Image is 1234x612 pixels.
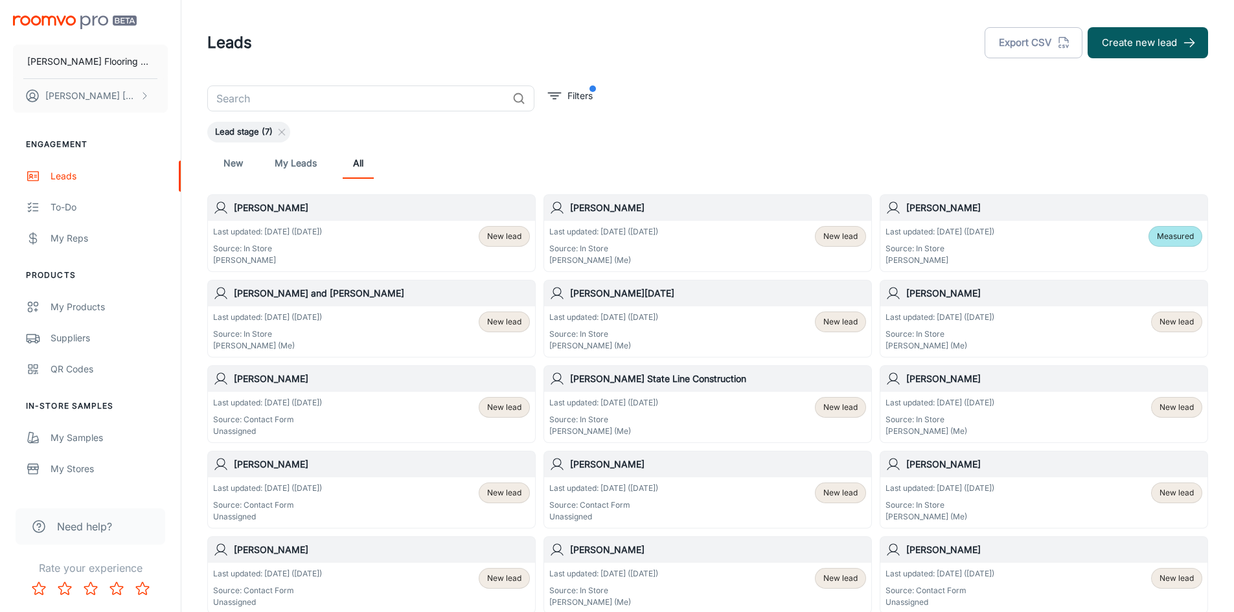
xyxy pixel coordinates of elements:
[27,54,154,69] p: [PERSON_NAME] Flooring Center
[886,511,994,523] p: [PERSON_NAME] (Me)
[51,169,168,183] div: Leads
[51,431,168,445] div: My Samples
[10,560,170,576] p: Rate your experience
[213,568,322,580] p: Last updated: [DATE] ([DATE])
[207,451,536,528] a: [PERSON_NAME]Last updated: [DATE] ([DATE])Source: Contact FormUnassignedNew lead
[985,27,1082,58] button: Export CSV
[487,487,521,499] span: New lead
[207,194,536,272] a: [PERSON_NAME]Last updated: [DATE] ([DATE])Source: In Store[PERSON_NAME]New lead
[570,372,866,386] h6: [PERSON_NAME] State Line Construction
[51,462,168,476] div: My Stores
[886,414,994,425] p: Source: In Store
[51,331,168,345] div: Suppliers
[570,543,866,557] h6: [PERSON_NAME]
[57,519,112,534] span: Need help?
[234,457,530,471] h6: [PERSON_NAME]
[570,286,866,300] h6: [PERSON_NAME][DATE]
[549,243,658,255] p: Source: In Store
[880,194,1208,272] a: [PERSON_NAME]Last updated: [DATE] ([DATE])Source: In Store[PERSON_NAME]Measured
[234,543,530,557] h6: [PERSON_NAME]
[906,286,1202,300] h6: [PERSON_NAME]
[549,414,658,425] p: Source: In Store
[13,45,168,78] button: [PERSON_NAME] Flooring Center
[1160,572,1194,584] span: New lead
[213,482,322,494] p: Last updated: [DATE] ([DATE])
[213,511,322,523] p: Unassigned
[13,79,168,113] button: [PERSON_NAME] [PERSON_NAME]
[886,226,994,238] p: Last updated: [DATE] ([DATE])
[213,585,322,596] p: Source: Contact Form
[26,576,52,602] button: Rate 1 star
[543,194,872,272] a: [PERSON_NAME]Last updated: [DATE] ([DATE])Source: In Store[PERSON_NAME] (Me)New lead
[213,340,322,352] p: [PERSON_NAME] (Me)
[823,572,858,584] span: New lead
[823,402,858,413] span: New lead
[886,499,994,511] p: Source: In Store
[549,511,658,523] p: Unassigned
[130,576,155,602] button: Rate 5 star
[886,568,994,580] p: Last updated: [DATE] ([DATE])
[213,312,322,323] p: Last updated: [DATE] ([DATE])
[906,372,1202,386] h6: [PERSON_NAME]
[549,425,658,437] p: [PERSON_NAME] (Me)
[549,255,658,266] p: [PERSON_NAME] (Me)
[234,372,530,386] h6: [PERSON_NAME]
[886,585,994,596] p: Source: Contact Form
[1160,487,1194,499] span: New lead
[886,397,994,409] p: Last updated: [DATE] ([DATE])
[275,148,317,179] a: My Leads
[487,231,521,242] span: New lead
[823,487,858,499] span: New lead
[545,85,596,106] button: filter
[213,226,322,238] p: Last updated: [DATE] ([DATE])
[823,231,858,242] span: New lead
[549,226,658,238] p: Last updated: [DATE] ([DATE])
[886,596,994,608] p: Unassigned
[823,316,858,328] span: New lead
[880,280,1208,357] a: [PERSON_NAME]Last updated: [DATE] ([DATE])Source: In Store[PERSON_NAME] (Me)New lead
[886,255,994,266] p: [PERSON_NAME]
[1088,27,1208,58] button: Create new lead
[880,451,1208,528] a: [PERSON_NAME]Last updated: [DATE] ([DATE])Source: In Store[PERSON_NAME] (Me)New lead
[906,201,1202,215] h6: [PERSON_NAME]
[234,286,530,300] h6: [PERSON_NAME] and [PERSON_NAME]
[213,328,322,340] p: Source: In Store
[1160,402,1194,413] span: New lead
[207,85,507,111] input: Search
[1160,316,1194,328] span: New lead
[570,457,866,471] h6: [PERSON_NAME]
[213,243,322,255] p: Source: In Store
[207,122,290,142] div: Lead stage (7)
[207,365,536,443] a: [PERSON_NAME]Last updated: [DATE] ([DATE])Source: Contact FormUnassignedNew lead
[570,201,866,215] h6: [PERSON_NAME]
[549,596,658,608] p: [PERSON_NAME] (Me)
[880,365,1208,443] a: [PERSON_NAME]Last updated: [DATE] ([DATE])Source: In Store[PERSON_NAME] (Me)New lead
[213,255,322,266] p: [PERSON_NAME]
[886,482,994,494] p: Last updated: [DATE] ([DATE])
[52,576,78,602] button: Rate 2 star
[51,200,168,214] div: To-do
[213,425,322,437] p: Unassigned
[543,451,872,528] a: [PERSON_NAME]Last updated: [DATE] ([DATE])Source: Contact FormUnassignedNew lead
[886,425,994,437] p: [PERSON_NAME] (Me)
[45,89,137,103] p: [PERSON_NAME] [PERSON_NAME]
[549,340,658,352] p: [PERSON_NAME] (Me)
[234,201,530,215] h6: [PERSON_NAME]
[51,300,168,314] div: My Products
[886,328,994,340] p: Source: In Store
[549,482,658,494] p: Last updated: [DATE] ([DATE])
[207,280,536,357] a: [PERSON_NAME] and [PERSON_NAME]Last updated: [DATE] ([DATE])Source: In Store[PERSON_NAME] (Me)New...
[886,243,994,255] p: Source: In Store
[906,543,1202,557] h6: [PERSON_NAME]
[549,585,658,596] p: Source: In Store
[1157,231,1194,242] span: Measured
[51,362,168,376] div: QR Codes
[549,499,658,511] p: Source: Contact Form
[343,148,374,179] a: All
[207,31,252,54] h1: Leads
[549,312,658,323] p: Last updated: [DATE] ([DATE])
[906,457,1202,471] h6: [PERSON_NAME]
[213,414,322,425] p: Source: Contact Form
[207,126,280,139] span: Lead stage (7)
[213,499,322,511] p: Source: Contact Form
